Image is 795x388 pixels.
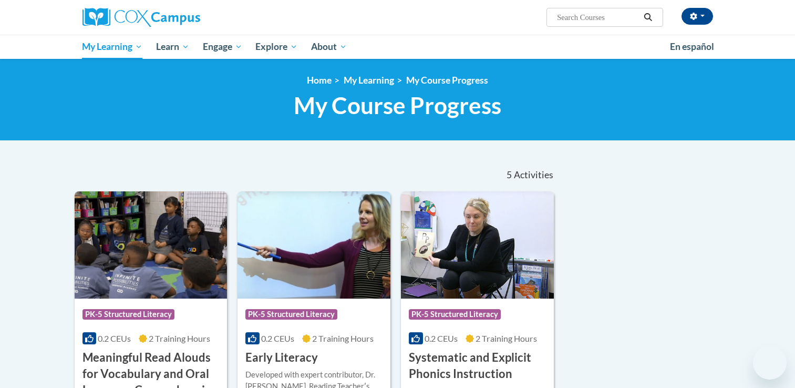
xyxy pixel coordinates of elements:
a: En español [663,36,721,58]
span: Explore [255,40,297,53]
span: PK-5 Structured Literacy [82,309,174,320]
span: Engage [203,40,242,53]
span: En español [670,41,714,52]
a: Home [307,75,332,86]
button: Search [640,11,656,24]
span: My Course Progress [294,91,501,119]
span: 0.2 CEUs [98,333,131,343]
img: Course Logo [75,191,228,299]
a: Explore [249,35,304,59]
span: Activities [514,169,553,181]
div: Main menu [67,35,729,59]
span: PK-5 Structured Literacy [245,309,337,320]
span: My Learning [82,40,142,53]
a: My Course Progress [406,75,488,86]
a: About [304,35,354,59]
span: 2 Training Hours [149,333,210,343]
span: 0.2 CEUs [425,333,458,343]
span: 2 Training Hours [476,333,537,343]
img: Course Logo [401,191,554,299]
a: Cox Campus [82,8,282,27]
span: PK-5 Structured Literacy [409,309,501,320]
span: About [311,40,347,53]
a: My Learning [76,35,150,59]
span: 0.2 CEUs [261,333,294,343]
img: Course Logo [238,191,390,299]
a: Engage [196,35,249,59]
img: Cox Campus [82,8,200,27]
span: 2 Training Hours [312,333,374,343]
iframe: Button to launch messaging window [753,346,787,380]
span: 5 [507,169,512,181]
button: Account Settings [682,8,713,25]
a: Learn [149,35,196,59]
h3: Early Literacy [245,350,318,366]
span: Learn [156,40,189,53]
h3: Systematic and Explicit Phonics Instruction [409,350,546,382]
a: My Learning [344,75,394,86]
input: Search Courses [556,11,640,24]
